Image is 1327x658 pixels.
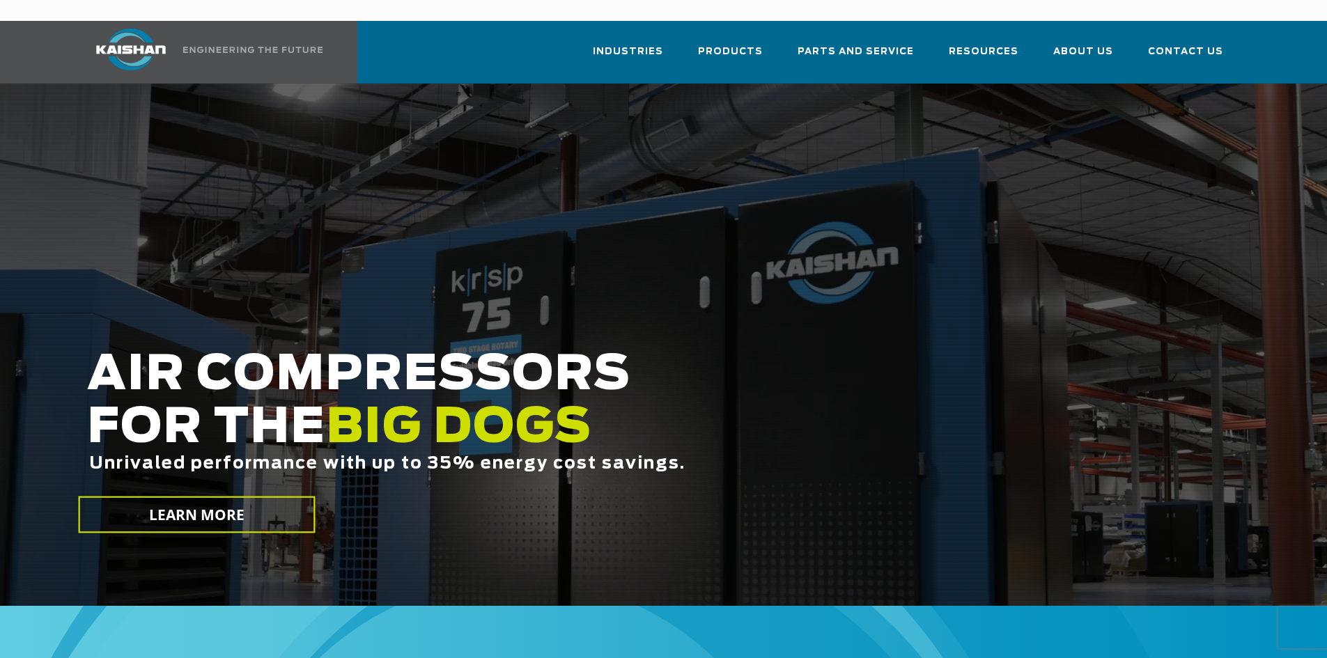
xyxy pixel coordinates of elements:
[949,33,1018,81] a: Resources
[79,29,183,70] img: kaishan logo
[78,496,315,533] a: LEARN MORE
[183,47,323,53] img: Engineering the future
[1148,44,1223,60] span: Contact Us
[1053,44,1113,60] span: About Us
[326,405,592,452] span: BIG DOGS
[1148,33,1223,81] a: Contact Us
[87,349,1046,517] h2: AIR COMPRESSORS FOR THE
[1053,33,1113,81] a: About Us
[798,44,914,60] span: Parts and Service
[593,33,663,81] a: Industries
[593,44,663,60] span: Industries
[79,21,325,84] a: Kaishan USA
[698,33,763,81] a: Products
[949,44,1018,60] span: Resources
[148,505,245,525] span: LEARN MORE
[698,44,763,60] span: Products
[798,33,914,81] a: Parts and Service
[89,455,685,472] span: Unrivaled performance with up to 35% energy cost savings.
